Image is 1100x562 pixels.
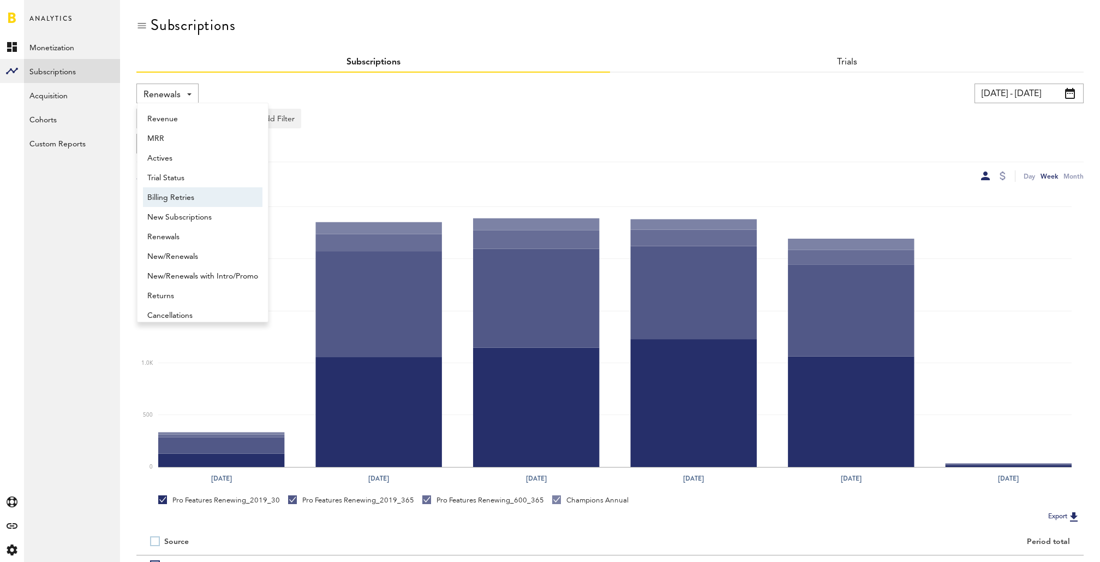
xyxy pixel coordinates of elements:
[143,109,262,128] a: Revenue
[24,35,120,59] a: Monetization
[624,537,1070,547] div: Period total
[24,59,120,83] a: Subscriptions
[147,149,258,168] span: Actives
[151,16,235,34] div: Subscriptions
[1024,170,1035,182] div: Day
[164,537,189,547] div: Source
[346,58,400,67] a: Subscriptions
[1067,510,1080,523] img: Export
[158,495,280,505] div: Pro Features Renewing_2019_30
[552,495,629,505] div: Champions Annual
[147,129,258,148] span: MRR
[837,58,857,67] a: Trials
[24,107,120,131] a: Cohorts
[141,360,153,366] text: 1.0K
[150,465,153,470] text: 0
[841,474,862,483] text: [DATE]
[1041,170,1058,182] div: Week
[211,474,232,483] text: [DATE]
[1045,510,1084,524] button: Export
[147,169,258,187] span: Trial Status
[684,474,704,483] text: [DATE]
[143,266,262,286] a: New/Renewals with Intro/Promo
[24,131,120,155] a: Custom Reports
[147,287,258,305] span: Returns
[147,110,258,128] span: Revenue
[999,474,1019,483] text: [DATE]
[147,247,258,266] span: New/Renewals
[143,128,262,148] a: MRR
[24,83,120,107] a: Acquisition
[368,474,389,483] text: [DATE]
[143,148,262,168] a: Actives
[29,12,73,35] span: Analytics
[288,495,414,505] div: Pro Features Renewing_2019_365
[422,495,544,505] div: Pro Features Renewing_600_365
[147,267,258,286] span: New/Renewals with Intro/Promo
[143,305,262,325] a: Cancellations
[1063,170,1084,182] div: Month
[143,412,153,418] text: 500
[143,168,262,187] a: Trial Status
[144,86,181,104] span: Renewals
[253,109,301,128] button: Add Filter
[143,246,262,266] a: New/Renewals
[143,286,262,305] a: Returns
[147,306,258,325] span: Cancellations
[526,474,547,483] text: [DATE]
